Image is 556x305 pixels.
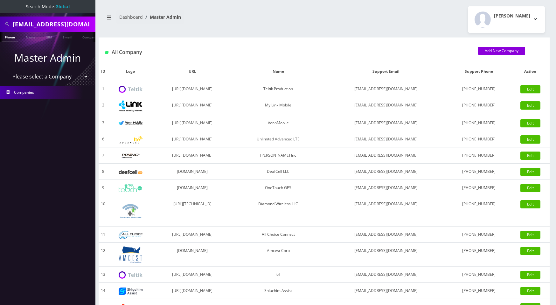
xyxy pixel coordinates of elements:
td: IoT [231,267,325,283]
td: [URL][DOMAIN_NAME] [154,147,231,164]
img: Unlimited Advanced LTE [119,136,142,144]
td: 10 [99,196,108,227]
a: Edit [520,85,540,93]
a: Edit [520,271,540,279]
td: [EMAIL_ADDRESS][DOMAIN_NAME] [325,196,447,227]
td: [URL][DOMAIN_NAME] [154,97,231,115]
th: Action [511,62,550,81]
td: [URL][DOMAIN_NAME] [154,227,231,243]
th: Support Email [325,62,447,81]
strong: Global [55,3,70,10]
td: [PHONE_NUMBER] [447,196,511,227]
td: [EMAIL_ADDRESS][DOMAIN_NAME] [325,97,447,115]
input: Search All Companies [13,18,94,30]
td: 6 [99,131,108,147]
td: 12 [99,243,108,267]
span: Search Mode: [26,3,70,10]
th: Logo [108,62,153,81]
td: [URL][DOMAIN_NAME] [154,115,231,131]
a: Dashboard [119,14,143,20]
td: [PHONE_NUMBER] [447,81,511,97]
td: 14 [99,283,108,299]
td: [PHONE_NUMBER] [447,147,511,164]
th: URL [154,62,231,81]
a: Edit [520,200,540,208]
a: Name [23,32,38,42]
a: Edit [520,119,540,127]
span: Companies [14,90,34,95]
td: [EMAIL_ADDRESS][DOMAIN_NAME] [325,180,447,196]
a: SIM [43,32,55,42]
img: Shluchim Assist [119,288,142,295]
td: 9 [99,180,108,196]
h2: [PERSON_NAME] [494,13,530,19]
td: [PHONE_NUMBER] [447,180,511,196]
a: Edit [520,152,540,160]
td: [DOMAIN_NAME] [154,164,231,180]
a: Company [79,32,101,42]
img: Amcest Corp [119,246,142,263]
a: Edit [520,168,540,176]
td: 11 [99,227,108,243]
td: All Choice Connect [231,227,325,243]
td: OneTouch GPS [231,180,325,196]
td: [EMAIL_ADDRESS][DOMAIN_NAME] [325,227,447,243]
td: VennMobile [231,115,325,131]
a: Edit [520,247,540,255]
a: Phone [2,32,18,42]
img: Teltik Production [119,86,142,93]
td: [URL][DOMAIN_NAME] [154,81,231,97]
th: ID [99,62,108,81]
td: [PHONE_NUMBER] [447,243,511,267]
h1: All Company [105,49,469,55]
td: [EMAIL_ADDRESS][DOMAIN_NAME] [325,267,447,283]
a: Edit [520,231,540,239]
td: [PHONE_NUMBER] [447,283,511,299]
a: Edit [520,101,540,110]
td: 7 [99,147,108,164]
td: [EMAIL_ADDRESS][DOMAIN_NAME] [325,243,447,267]
img: DeafCell LLC [119,170,142,174]
li: Master Admin [143,14,181,20]
th: Support Phone [447,62,511,81]
nav: breadcrumb [103,10,319,29]
img: Diamond Wireless LLC [119,199,142,223]
td: [PHONE_NUMBER] [447,227,511,243]
td: DeafCell LLC [231,164,325,180]
a: Add New Company [478,47,525,55]
td: [EMAIL_ADDRESS][DOMAIN_NAME] [325,283,447,299]
td: 13 [99,267,108,283]
td: [PHONE_NUMBER] [447,115,511,131]
th: Name [231,62,325,81]
td: [DOMAIN_NAME] [154,243,231,267]
img: Rexing Inc [119,153,142,159]
td: [PERSON_NAME] Inc [231,147,325,164]
td: Amcest Corp [231,243,325,267]
td: Shluchim Assist [231,283,325,299]
td: [EMAIL_ADDRESS][DOMAIN_NAME] [325,147,447,164]
td: [URL][TECHNICAL_ID] [154,196,231,227]
td: [URL][DOMAIN_NAME] [154,283,231,299]
img: My Link Mobile [119,100,142,112]
td: [EMAIL_ADDRESS][DOMAIN_NAME] [325,115,447,131]
td: My Link Mobile [231,97,325,115]
td: 8 [99,164,108,180]
td: Diamond Wireless LLC [231,196,325,227]
td: [DOMAIN_NAME] [154,180,231,196]
td: [PHONE_NUMBER] [447,131,511,147]
td: Teltik Production [231,81,325,97]
a: Edit [520,184,540,192]
td: [PHONE_NUMBER] [447,97,511,115]
button: [PERSON_NAME] [468,6,545,33]
img: IoT [119,271,142,279]
td: [URL][DOMAIN_NAME] [154,131,231,147]
img: VennMobile [119,121,142,125]
td: 2 [99,97,108,115]
td: 3 [99,115,108,131]
img: All Company [105,51,108,54]
a: Edit [520,287,540,295]
td: [PHONE_NUMBER] [447,164,511,180]
img: OneTouch GPS [119,184,142,192]
td: [PHONE_NUMBER] [447,267,511,283]
td: [EMAIL_ADDRESS][DOMAIN_NAME] [325,131,447,147]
